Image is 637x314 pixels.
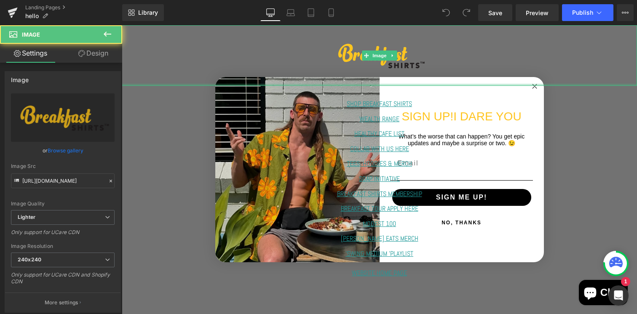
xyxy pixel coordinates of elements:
span: Library [138,9,158,16]
a: COLLAB WITH US HERE [228,118,287,133]
span: MODEST 100 [241,194,274,203]
a: Mobile [321,4,341,21]
span: SOAP INITIATIVE [237,149,278,158]
a: Expand / Collapse [266,25,275,35]
span: hello [25,13,39,19]
a: MODEST 100 [241,193,274,208]
a: Tablet [301,4,321,21]
a: BREAKFAST SHIRTS MEMBERSHIP [215,163,300,178]
a: SOAP INITIATIVE [237,148,278,163]
span: 'SWING MEDIUM 'PLAYLIST [224,224,292,233]
a: HEALTHY CAFE LIST [233,103,283,118]
a: 'SWING MEDIUM 'PLAYLIST [224,223,292,238]
span: Image [249,25,267,35]
a: Laptop [281,4,301,21]
a: BREAKFAST TOUR APPLY HERE [219,178,297,193]
div: Only support for UCare CDN [11,229,115,241]
a: Browse gallery [48,143,83,158]
span: BREAKFAST SHIRTS MEMBERSHIP [215,164,300,173]
inbox-online-store-chat: Shopify online store chat [455,255,509,282]
span: HEALTHY CAFE LIST [233,104,283,113]
div: Image Resolution [11,243,115,249]
div: Only support for UCare CDN and Shopify CDN [11,271,115,290]
div: Image Src [11,163,115,169]
button: Undo [438,4,455,21]
a: New Library [122,4,164,21]
span: TEES, HOODIES & MERCH [225,134,290,143]
div: Open Intercom Messenger [608,285,629,306]
a: TEES, HOODIES & MERCH [225,133,290,148]
a: Design [63,44,124,63]
span: BREAKFAST TOUR APPLY HERE [219,179,297,188]
span: WEALTH RANGE [238,89,278,98]
button: Publish [562,4,613,21]
span: [PERSON_NAME] EATS MERCH [219,209,297,218]
p: More settings [45,299,78,306]
button: Redo [458,4,475,21]
a: [PERSON_NAME] EATS MERCH [219,208,297,223]
b: 240x240 [18,256,41,263]
span: Image [22,31,40,38]
a: Preview [516,4,559,21]
a: Desktop [260,4,281,21]
span: COLLAB WITH US HERE [228,119,287,128]
a: WEBSITE HOME PAGE [230,238,285,258]
div: Image [11,72,29,83]
a: WEALTH RANGE [238,88,278,104]
a: Landing Pages [25,4,122,11]
span: Publish [572,9,593,16]
span: Save [488,8,502,17]
a: SHOP BREAKFAST SHIRTS [225,73,290,88]
button: More [617,4,634,21]
b: Lighter [18,214,35,220]
button: More settings [5,293,120,312]
span: Preview [526,8,549,17]
div: Image Quality [11,201,115,207]
span: SHOP BREAKFAST SHIRTS [225,74,290,83]
span: WEBSITE HOME PAGE [230,243,285,252]
div: or [11,146,115,155]
input: Link [11,173,115,188]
